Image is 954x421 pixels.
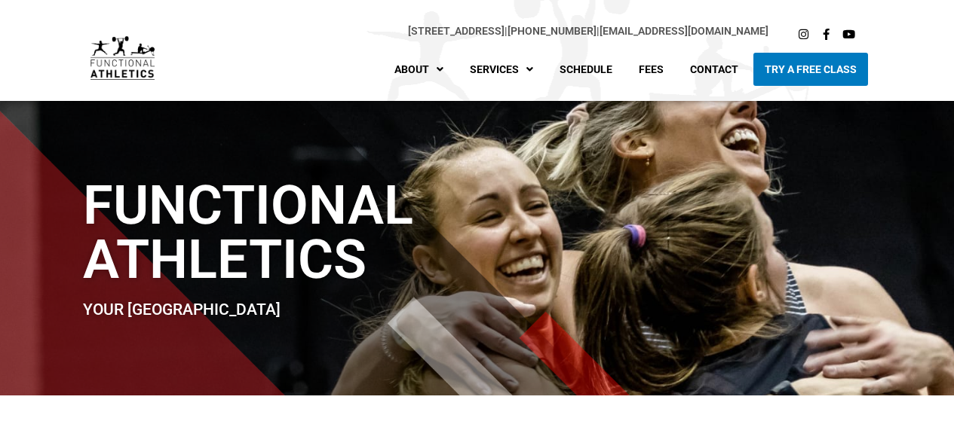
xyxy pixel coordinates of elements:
[508,25,597,37] a: [PHONE_NUMBER]
[679,53,750,86] a: Contact
[753,53,868,86] a: Try A Free Class
[627,53,675,86] a: Fees
[459,53,544,86] a: Services
[90,36,155,80] img: default-logo
[383,53,455,86] a: About
[185,23,768,40] p: |
[83,178,550,287] h1: Functional Athletics
[600,25,768,37] a: [EMAIL_ADDRESS][DOMAIN_NAME]
[408,25,508,37] span: |
[548,53,624,86] a: Schedule
[408,25,505,37] a: [STREET_ADDRESS]
[83,302,550,318] h2: Your [GEOGRAPHIC_DATA]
